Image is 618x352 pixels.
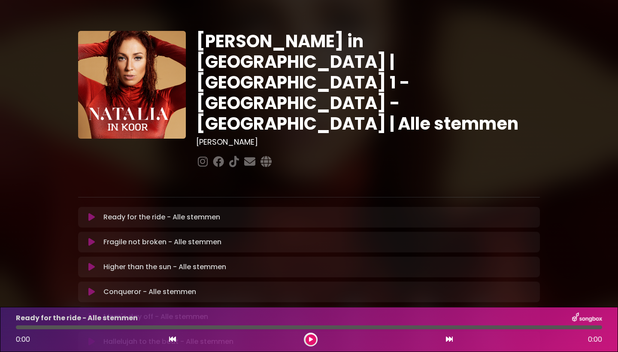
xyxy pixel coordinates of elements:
[78,31,186,139] img: YTVS25JmS9CLUqXqkEhs
[103,212,220,222] p: Ready for the ride - Alle stemmen
[196,31,540,134] h1: [PERSON_NAME] in [GEOGRAPHIC_DATA] | [GEOGRAPHIC_DATA] 1 - [GEOGRAPHIC_DATA] - [GEOGRAPHIC_DATA] ...
[103,237,221,247] p: Fragile not broken - Alle stemmen
[588,334,602,345] span: 0:00
[196,137,540,147] h3: [PERSON_NAME]
[572,313,602,324] img: songbox-logo-white.png
[16,313,138,323] p: Ready for the ride - Alle stemmen
[16,334,30,344] span: 0:00
[103,262,226,272] p: Higher than the sun - Alle stemmen
[103,287,196,297] p: Conqueror - Alle stemmen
